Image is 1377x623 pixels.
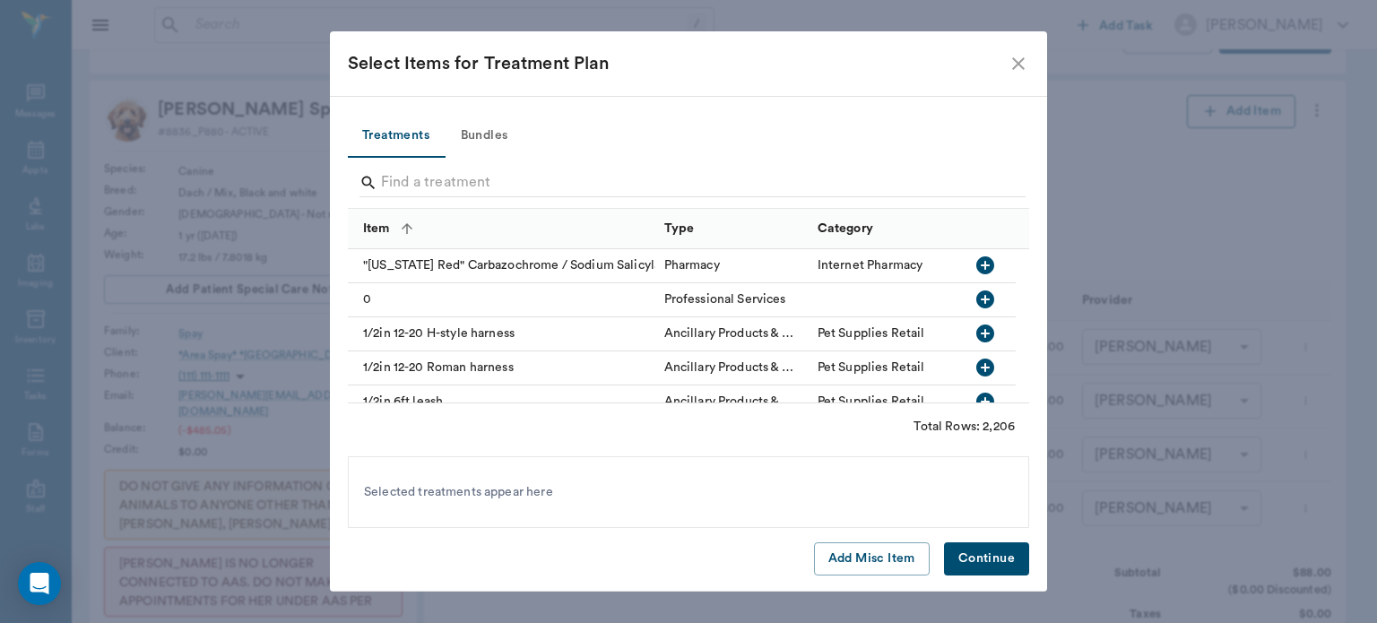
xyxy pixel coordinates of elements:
button: Add Misc Item [814,542,930,575]
div: Type [655,208,809,248]
button: Continue [944,542,1029,575]
div: Category [818,203,873,254]
div: Type [664,203,695,254]
div: 1/2in 6ft leash [348,385,655,420]
button: Sort [975,216,1000,241]
div: Professional Services [664,290,786,308]
button: Sort [394,216,420,241]
button: Sort [878,216,903,241]
div: Ancillary Products & Services [664,359,800,376]
div: Item [363,203,390,254]
div: Internet Pharmacy [818,256,923,274]
div: Select Items for Treatment Plan [348,49,1008,78]
div: "[US_STATE] Red" Carbazochrome / Sodium Salicylate (10mgml/250mg/ml) 100ml [348,249,655,283]
button: close [1008,53,1029,74]
div: Pet Supplies Retail [818,393,925,411]
button: Bundles [444,115,524,158]
div: Category [809,208,962,248]
div: Open Intercom Messenger [18,562,61,605]
div: Pet Supplies Retail [818,359,925,376]
div: Total Rows: 2,206 [914,418,1015,436]
div: 1/2in 12-20 Roman harness [348,351,655,385]
div: Pharmacy [664,256,720,274]
div: Pet Supplies Retail [818,324,925,342]
div: 1/2in 12-20 H-style harness [348,317,655,351]
div: Search [359,169,1026,201]
div: Item [348,208,655,248]
button: Sort [698,216,723,241]
div: Ancillary Products & Services [664,393,800,411]
button: Treatments [348,115,444,158]
span: Selected treatments appear here [364,483,553,502]
div: 0 [348,283,655,317]
input: Find a treatment [381,169,999,197]
div: Ancillary Products & Services [664,324,800,342]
